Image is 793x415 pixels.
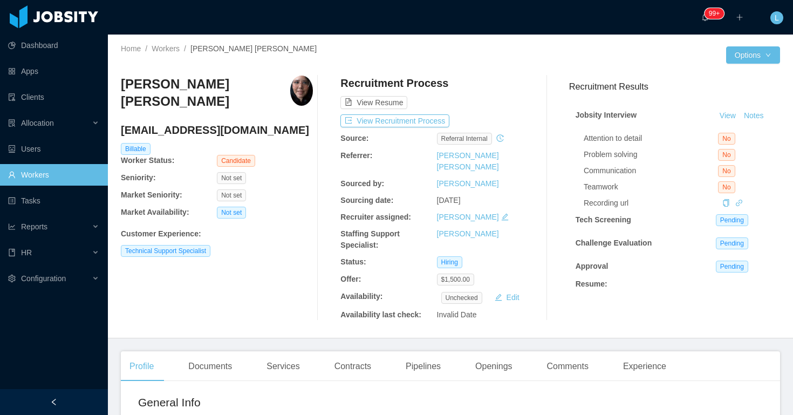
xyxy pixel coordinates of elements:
[340,117,449,125] a: icon: exportView Recruitment Process
[121,245,210,257] span: Technical Support Specialist
[716,261,748,273] span: Pending
[437,229,499,238] a: [PERSON_NAME]
[8,223,16,230] i: icon: line-chart
[8,275,16,282] i: icon: setting
[8,249,16,256] i: icon: book
[121,173,156,182] b: Seniority:
[340,134,368,142] b: Source:
[145,44,147,53] span: /
[437,213,499,221] a: [PERSON_NAME]
[569,80,780,93] h3: Recruitment Results
[726,46,780,64] button: Optionsicon: down
[437,179,499,188] a: [PERSON_NAME]
[21,248,32,257] span: HR
[718,165,735,177] span: No
[718,149,735,161] span: No
[716,237,748,249] span: Pending
[326,351,380,382] div: Contracts
[8,60,99,82] a: icon: appstoreApps
[718,133,735,145] span: No
[584,165,718,176] div: Communication
[716,214,748,226] span: Pending
[584,181,718,193] div: Teamwork
[8,35,99,56] a: icon: pie-chartDashboard
[340,275,361,283] b: Offer:
[121,44,141,53] a: Home
[8,119,16,127] i: icon: solution
[152,44,180,53] a: Workers
[716,111,740,120] a: View
[340,179,384,188] b: Sourced by:
[701,13,709,21] i: icon: bell
[8,190,99,212] a: icon: profileTasks
[340,151,372,160] b: Referrer:
[735,199,743,207] a: icon: link
[217,189,246,201] span: Not set
[121,208,189,216] b: Market Availability:
[576,280,607,288] strong: Resume :
[340,257,366,266] b: Status:
[614,351,675,382] div: Experience
[121,191,182,199] b: Market Seniority:
[340,196,393,205] b: Sourcing date:
[437,256,462,268] span: Hiring
[8,138,99,160] a: icon: robotUsers
[121,123,313,138] h4: [EMAIL_ADDRESS][DOMAIN_NAME]
[705,8,724,19] sup: 2158
[290,76,313,106] img: 7bc9bf57-bf7c-4cb0-99cd-72ff2d1b9f92_68e6791430fef-400w.png
[217,207,246,219] span: Not set
[121,351,162,382] div: Profile
[340,292,382,301] b: Availability:
[584,133,718,144] div: Attention to detail
[740,110,768,123] button: Notes
[21,274,66,283] span: Configuration
[184,44,186,53] span: /
[490,291,524,304] button: icon: editEdit
[584,149,718,160] div: Problem solving
[180,351,241,382] div: Documents
[121,156,174,165] b: Worker Status:
[8,164,99,186] a: icon: userWorkers
[718,181,735,193] span: No
[217,172,246,184] span: Not set
[437,274,474,285] span: $1,500.00
[340,310,421,319] b: Availability last check:
[138,394,450,411] h2: General Info
[722,199,730,207] i: icon: copy
[217,155,255,167] span: Candidate
[576,215,631,224] strong: Tech Screening
[21,222,47,231] span: Reports
[736,13,743,21] i: icon: plus
[121,143,151,155] span: Billable
[8,86,99,108] a: icon: auditClients
[496,134,504,142] i: icon: history
[538,351,597,382] div: Comments
[576,111,637,119] strong: Jobsity Interview
[584,198,718,209] div: Recording url
[340,96,407,109] button: icon: file-textView Resume
[340,98,407,107] a: icon: file-textView Resume
[340,114,449,127] button: icon: exportView Recruitment Process
[340,229,400,249] b: Staffing Support Specialist:
[258,351,308,382] div: Services
[397,351,449,382] div: Pipelines
[576,262,609,270] strong: Approval
[576,239,652,247] strong: Challenge Evaluation
[121,76,290,111] h3: [PERSON_NAME] [PERSON_NAME]
[21,119,54,127] span: Allocation
[437,133,492,145] span: Referral internal
[722,198,730,209] div: Copy
[775,11,779,24] span: L
[437,196,461,205] span: [DATE]
[501,213,509,221] i: icon: edit
[437,310,477,319] span: Invalid Date
[437,151,499,171] a: [PERSON_NAME] [PERSON_NAME]
[467,351,521,382] div: Openings
[190,44,317,53] span: [PERSON_NAME] [PERSON_NAME]
[340,213,411,221] b: Recruiter assigned:
[121,229,201,238] b: Customer Experience :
